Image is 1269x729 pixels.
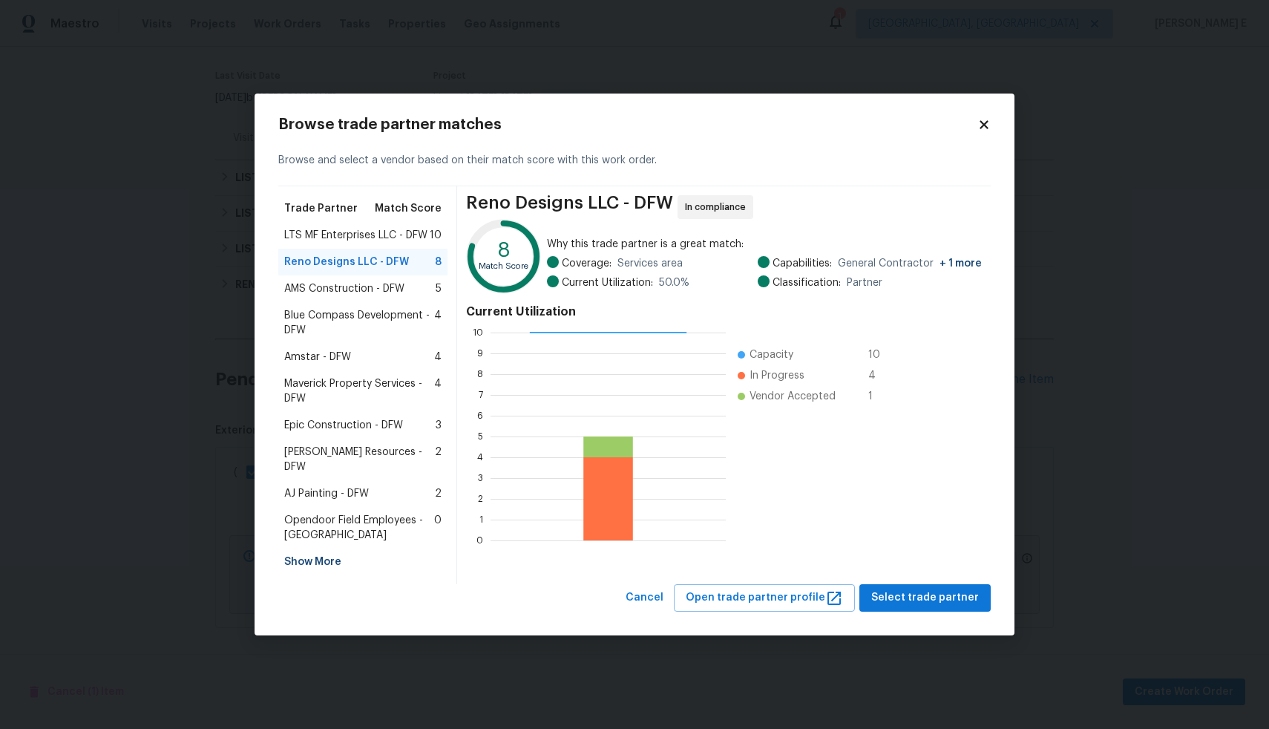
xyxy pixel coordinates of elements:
text: 0 [476,536,483,545]
span: 0 [434,513,442,543]
button: Open trade partner profile [674,584,855,612]
span: 4 [434,350,442,364]
span: Capabilities: [773,256,832,271]
span: Coverage: [562,256,611,271]
span: 2 [435,445,442,474]
span: 3 [436,418,442,433]
text: 7 [479,390,483,399]
span: Blue Compass Development - DFW [284,308,434,338]
span: Vendor Accepted [750,389,836,404]
text: 8 [497,240,511,261]
span: Trade Partner [284,201,358,216]
span: 2 [435,486,442,501]
text: 6 [477,411,483,420]
div: Show More [278,549,447,575]
span: Opendoor Field Employees - [GEOGRAPHIC_DATA] [284,513,434,543]
span: [PERSON_NAME] Resources - DFW [284,445,435,474]
span: 5 [436,281,442,296]
span: Services area [617,256,683,271]
span: Maverick Property Services - DFW [284,376,434,406]
span: Cancel [626,589,663,607]
span: Reno Designs LLC - DFW [284,255,409,269]
span: Classification: [773,275,841,290]
span: LTS MF Enterprises LLC - DFW [284,228,427,243]
span: In Progress [750,368,804,383]
h2: Browse trade partner matches [278,117,977,132]
span: 4 [868,368,892,383]
span: AJ Painting - DFW [284,486,369,501]
span: Reno Designs LLC - DFW [466,195,673,219]
text: 4 [477,453,483,462]
span: 4 [434,376,442,406]
button: Cancel [620,584,669,612]
text: 9 [477,349,483,358]
span: 10 [430,228,442,243]
text: 10 [473,328,483,337]
text: 5 [478,432,483,441]
span: AMS Construction - DFW [284,281,404,296]
span: Select trade partner [871,589,979,607]
span: 1 [868,389,892,404]
span: Partner [847,275,882,290]
span: Amstar - DFW [284,350,351,364]
text: 1 [479,515,483,524]
span: + 1 more [940,258,982,269]
span: Capacity [750,347,793,362]
text: 8 [477,370,483,379]
span: 10 [868,347,892,362]
span: Epic Construction - DFW [284,418,403,433]
span: 50.0 % [659,275,689,290]
span: Why this trade partner is a great match: [547,237,982,252]
span: 4 [434,308,442,338]
span: In compliance [685,200,752,215]
span: Open trade partner profile [686,589,843,607]
text: 3 [478,474,483,483]
span: Match Score [375,201,442,216]
div: Browse and select a vendor based on their match score with this work order. [278,135,991,186]
text: 2 [478,494,483,503]
span: 8 [435,255,442,269]
button: Select trade partner [859,584,991,612]
text: Match Score [479,263,528,271]
h4: Current Utilization [466,304,982,319]
span: Current Utilization: [562,275,653,290]
span: General Contractor [838,256,982,271]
